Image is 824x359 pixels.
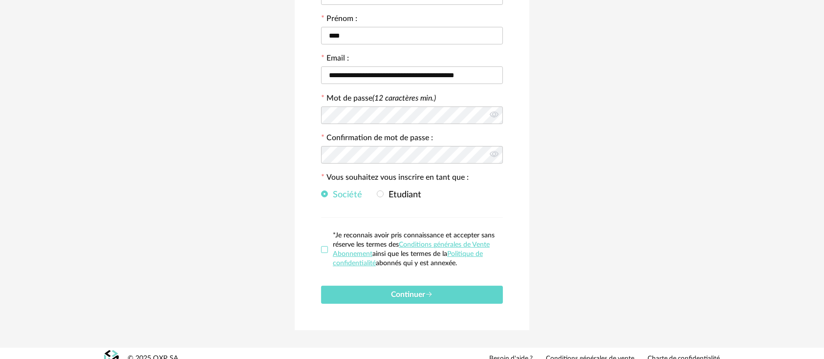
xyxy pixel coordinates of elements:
span: Société [328,190,362,199]
i: (12 caractères min.) [372,94,436,102]
label: Email : [321,55,349,64]
span: Etudiant [384,190,421,199]
label: Vous souhaitez vous inscrire en tant que : [321,174,469,184]
span: Continuer [391,291,433,298]
label: Prénom : [321,15,357,25]
label: Mot de passe [326,94,436,102]
label: Confirmation de mot de passe : [321,134,433,144]
button: Continuer [321,286,503,304]
span: *Je reconnais avoir pris connaissance et accepter sans réserve les termes des ainsi que les terme... [333,232,495,267]
a: Conditions générales de Vente Abonnement [333,241,490,257]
